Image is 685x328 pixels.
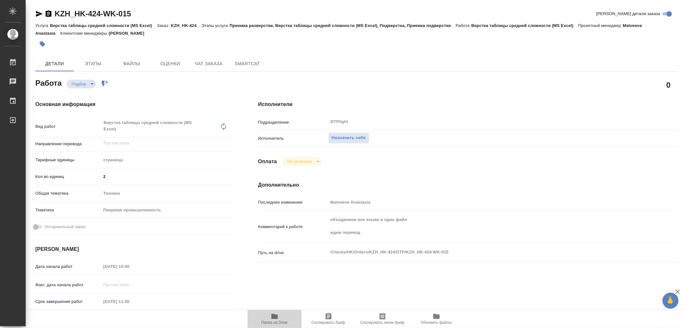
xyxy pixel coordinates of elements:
[285,159,314,164] button: Не оплачена
[45,10,52,18] button: Скопировать ссылку
[258,101,678,108] h4: Исполнители
[409,310,463,328] button: Обновить файлы
[35,282,101,288] p: Факт. дата начала работ
[35,173,101,180] p: Кол-во единиц
[232,60,263,68] span: SmartCat
[261,320,288,325] span: Папка на Drive
[456,23,471,28] p: Работа
[666,79,671,90] h2: 0
[78,60,109,68] span: Этапы
[360,320,404,325] span: Скопировать мини-бриф
[103,139,217,147] input: Пустое поле
[596,11,660,17] span: [PERSON_NAME] детали заказа
[45,224,85,230] span: Нотариальный заказ
[116,60,147,68] span: Файлы
[578,23,623,28] p: Проектный менеджер
[35,101,233,108] h4: Основная информация
[35,23,50,28] p: Услуга
[248,310,302,328] button: Папка на Drive
[328,132,369,144] button: Назначить себя
[665,294,676,307] span: 🙏
[66,80,96,88] div: Подбор
[258,181,678,189] h4: Дополнительно
[193,60,224,68] span: Чат заказа
[471,23,578,28] p: Верстка таблицы средней сложности (MS Excel)
[39,60,70,68] span: Детали
[258,158,277,165] h4: Оплата
[421,320,452,325] span: Обновить файлы
[663,293,679,309] button: 🙏
[35,123,101,130] p: Вид работ
[328,198,643,207] input: Пустое поле
[101,155,233,165] div: страница
[157,23,171,28] p: Заказ:
[101,280,157,289] input: Пустое поле
[201,23,230,28] p: Этапы услуги
[101,297,157,306] input: Пустое поле
[35,190,101,197] p: Общая тематика
[328,247,643,258] textarea: /Clients/HK/Orders/KZH_HK-424/DTP/KZH_HK-424-WK-015
[35,245,233,253] h4: [PERSON_NAME]
[35,263,101,270] p: Дата начала работ
[258,135,328,142] p: Исполнитель
[35,77,62,88] h2: Работа
[35,141,101,147] p: Направление перевода
[258,119,328,126] p: Подразделение
[35,23,642,36] p: Matveeva Anastasia
[35,298,101,305] p: Срок завершения работ
[332,134,366,142] span: Назначить себя
[101,172,233,181] input: ✎ Введи что-нибудь
[230,23,456,28] p: Приемка разверстки, Верстка таблицы средней сложности (MS Excel), Подверстка, Приемка подверстки
[70,81,88,87] button: Подбор
[258,224,328,230] p: Комментарий к работе
[155,60,186,68] span: Оценки
[101,205,233,216] div: Пищевая промышленность
[35,37,49,51] button: Добавить тэг
[35,10,43,18] button: Скопировать ссылку для ЯМессенджера
[328,214,643,238] textarea: объединяем все языки в один файл ждем перевод
[109,31,149,36] p: [PERSON_NAME]
[35,207,101,213] p: Тематика
[50,23,157,28] p: Верстка таблицы средней сложности (MS Excel)
[258,199,328,206] p: Последнее изменение
[312,320,345,325] span: Скопировать бриф
[101,262,157,271] input: Пустое поле
[60,31,109,36] p: Клиентские менеджеры
[356,310,409,328] button: Скопировать мини-бриф
[101,188,233,199] div: Техника
[282,157,321,166] div: Подбор
[258,250,328,256] p: Путь на drive
[171,23,201,28] p: KZH_HK-424
[302,310,356,328] button: Скопировать бриф
[55,9,131,18] a: KZH_HK-424-WK-015
[35,157,101,163] p: Тарифные единицы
